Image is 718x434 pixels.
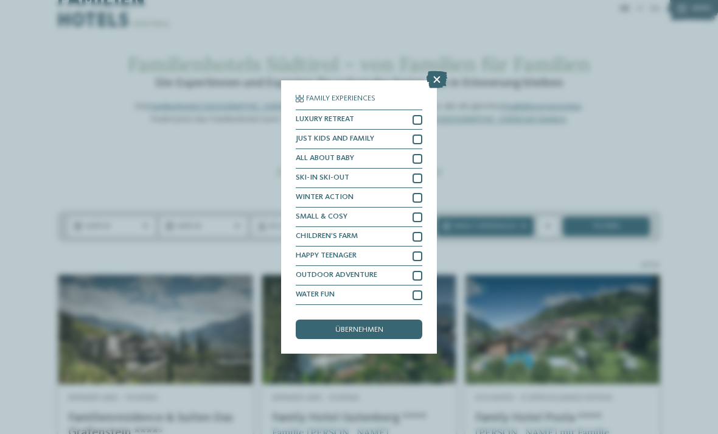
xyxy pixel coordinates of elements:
[296,213,347,221] span: SMALL & COSY
[296,116,354,124] span: LUXURY RETREAT
[296,252,357,260] span: HAPPY TEENAGER
[296,135,374,143] span: JUST KIDS AND FAMILY
[296,174,349,182] span: SKI-IN SKI-OUT
[296,233,358,240] span: CHILDREN’S FARM
[335,326,383,334] span: übernehmen
[296,194,354,201] span: WINTER ACTION
[296,155,354,163] span: ALL ABOUT BABY
[306,95,375,103] span: Family Experiences
[296,271,377,279] span: OUTDOOR ADVENTURE
[296,291,335,299] span: WATER FUN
